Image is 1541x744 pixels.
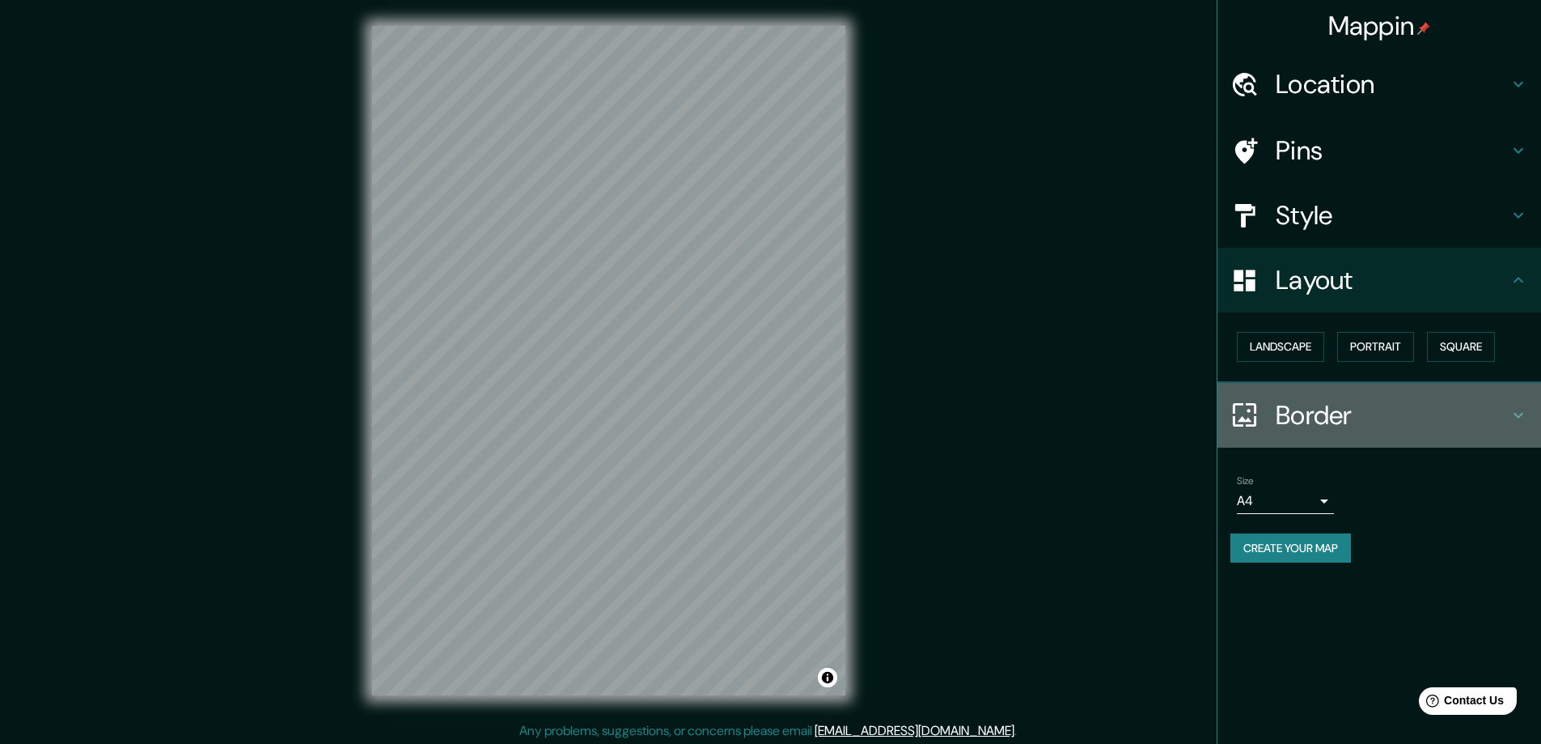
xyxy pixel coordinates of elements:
[1237,332,1324,362] button: Landscape
[1237,474,1254,487] label: Size
[372,26,845,695] canvas: Map
[1427,332,1495,362] button: Square
[1217,118,1541,183] div: Pins
[818,668,837,687] button: Toggle attribution
[1230,534,1351,563] button: Create your map
[1017,721,1019,741] div: .
[519,721,1017,741] p: Any problems, suggestions, or concerns please email .
[1237,488,1334,514] div: A4
[1217,248,1541,312] div: Layout
[1397,681,1523,726] iframe: Help widget launcher
[815,722,1014,739] a: [EMAIL_ADDRESS][DOMAIN_NAME]
[1276,68,1509,100] h4: Location
[1217,183,1541,248] div: Style
[1276,199,1509,232] h4: Style
[1276,399,1509,432] h4: Border
[1276,264,1509,296] h4: Layout
[1276,134,1509,167] h4: Pins
[1328,10,1431,42] h4: Mappin
[1417,22,1430,35] img: pin-icon.png
[1217,52,1541,117] div: Location
[1337,332,1414,362] button: Portrait
[1019,721,1022,741] div: .
[1217,383,1541,448] div: Border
